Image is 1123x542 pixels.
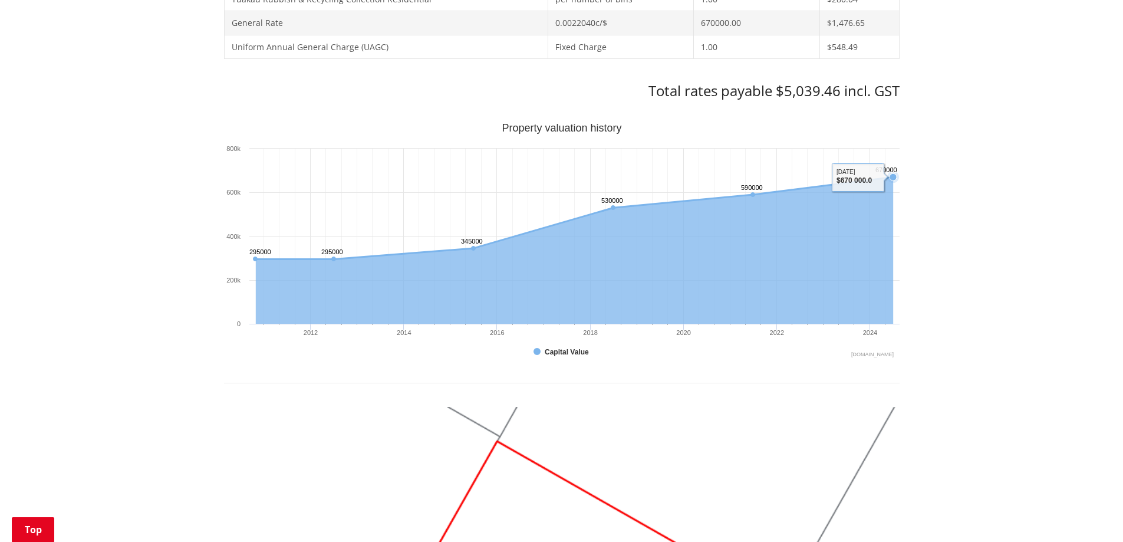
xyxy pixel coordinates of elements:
text: 2016 [490,329,504,336]
td: Uniform Annual General Charge (UAGC) [224,35,548,59]
path: Sunday, Jun 30, 12:00, 670,000. Capital Value. [889,173,896,180]
td: $548.49 [820,35,899,59]
svg: Interactive chart [224,123,900,359]
text: 2024 [862,329,877,336]
td: $1,476.65 [820,11,899,35]
text: 400k [226,233,241,240]
h3: Total rates payable $5,039.46 incl. GST [224,83,900,100]
text: Chart credits: Highcharts.com [851,352,893,357]
path: Saturday, Jun 30, 12:00, 295,000. Capital Value. [331,257,336,261]
text: 2012 [303,329,317,336]
td: 0.0022040c/$ [548,11,693,35]
text: 530000 [601,197,623,204]
text: 2022 [769,329,783,336]
text: 590000 [741,184,763,191]
text: 2018 [583,329,597,336]
text: 2020 [676,329,690,336]
text: 0 [236,320,240,327]
path: Wednesday, Jun 30, 12:00, 590,000. Capital Value. [750,192,755,197]
div: Property valuation history. Highcharts interactive chart. [224,123,900,359]
td: 670000.00 [693,11,819,35]
text: 295000 [321,248,343,255]
td: 1.00 [693,35,819,59]
td: General Rate [224,11,548,35]
button: Show Capital Value [533,347,591,357]
a: Top [12,517,54,542]
text: 670000 [875,166,897,173]
text: 200k [226,277,241,284]
path: Wednesday, Oct 27, 11:00, 295,000. Capital Value. [253,257,258,261]
path: Saturday, Jun 30, 12:00, 530,000. Capital Value. [611,205,615,210]
text: Property valuation history [502,122,621,134]
iframe: Messenger Launcher [1069,492,1111,535]
text: 800k [226,145,241,152]
text: 2014 [397,329,411,336]
text: 295000 [249,248,271,255]
path: Tuesday, Jun 30, 12:00, 345,000. Capital Value. [471,246,476,251]
td: Fixed Charge [548,35,693,59]
text: 345000 [461,238,483,245]
text: 600k [226,189,241,196]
